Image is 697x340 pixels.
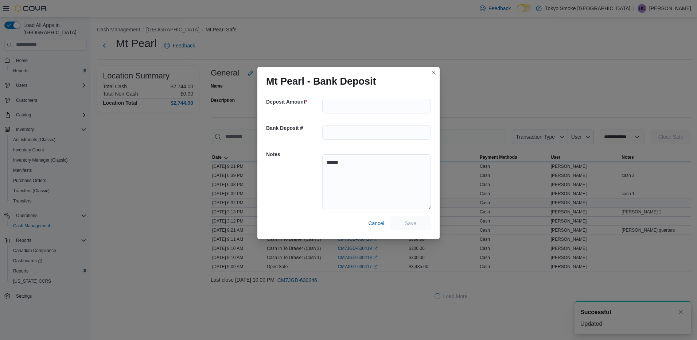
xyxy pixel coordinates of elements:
[429,68,438,77] button: Closes this modal window
[266,147,321,162] h5: Notes
[405,220,416,227] span: Save
[390,216,431,231] button: Save
[266,76,376,87] h1: Mt Pearl - Bank Deposit
[266,121,321,135] h5: Bank Deposit #
[365,216,387,231] button: Cancel
[266,94,321,109] h5: Deposit Amount
[368,220,384,227] span: Cancel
